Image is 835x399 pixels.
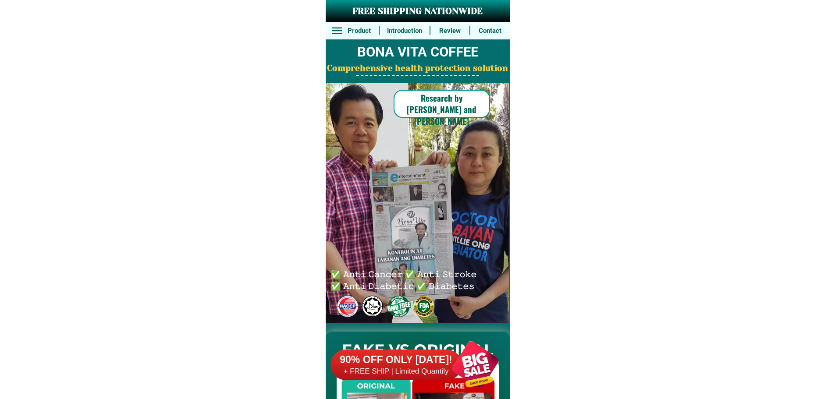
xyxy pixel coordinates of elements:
[394,92,490,127] h6: Research by [PERSON_NAME] and [PERSON_NAME]
[326,5,510,18] h3: FREE SHIPPING NATIONWIDE
[326,42,510,63] h2: BONA VITA COFFEE
[330,353,462,367] h6: 90% OFF ONLY [DATE]!
[344,26,374,36] h6: Product
[384,26,425,36] h6: Introduction
[326,62,510,75] h2: Comprehensive health protection solution
[475,26,505,36] h6: Contact
[326,339,510,362] h2: FAKE VS ORIGINAL
[435,26,465,36] h6: Review
[330,367,462,376] h6: + FREE SHIP | Limited Quantily
[330,268,480,291] h6: ✅ 𝙰𝚗𝚝𝚒 𝙲𝚊𝚗𝚌𝚎𝚛 ✅ 𝙰𝚗𝚝𝚒 𝚂𝚝𝚛𝚘𝚔𝚎 ✅ 𝙰𝚗𝚝𝚒 𝙳𝚒𝚊𝚋𝚎𝚝𝚒𝚌 ✅ 𝙳𝚒𝚊𝚋𝚎𝚝𝚎𝚜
